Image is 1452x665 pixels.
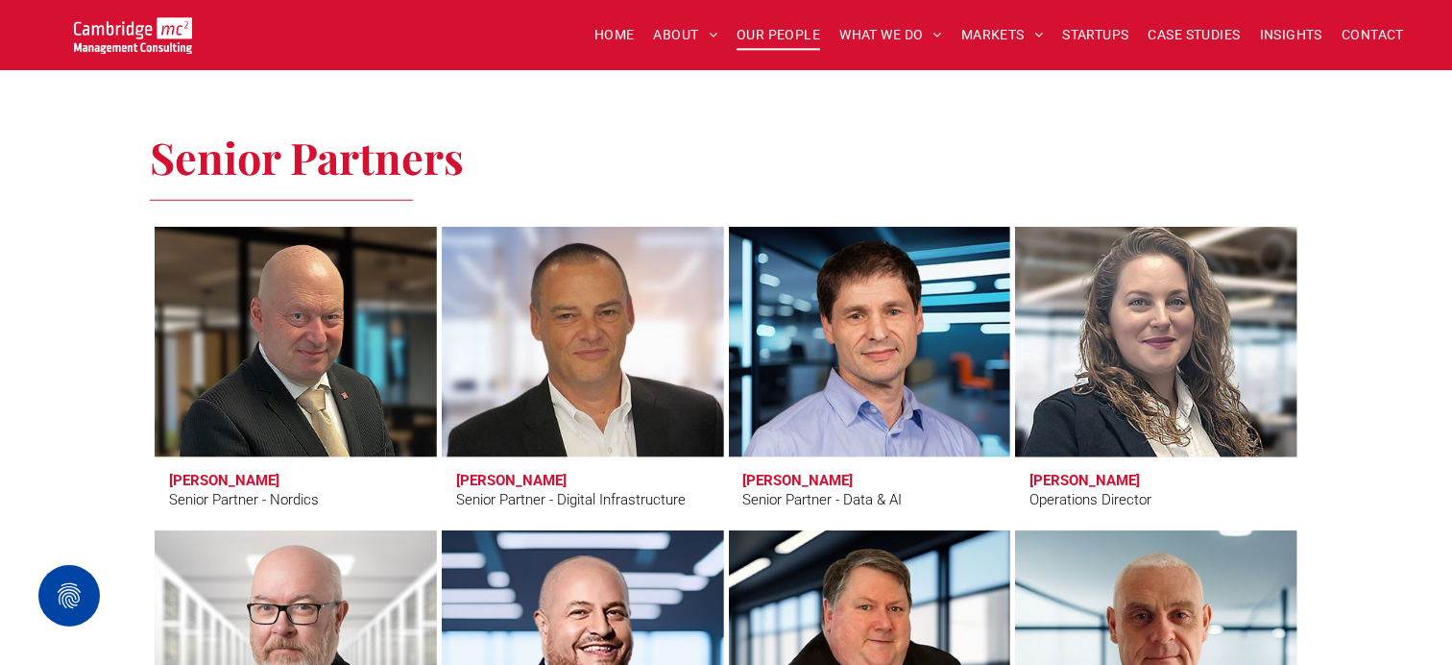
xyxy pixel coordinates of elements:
[585,20,644,50] a: HOME
[1139,20,1250,50] a: CASE STUDIES
[155,227,437,457] a: Erling Aronsveen | Senior Partner - Nordics | Cambridge Management Consulting
[830,20,952,50] a: WHAT WE DO
[169,472,279,489] h3: [PERSON_NAME]
[74,17,192,54] img: Go to Homepage
[1006,220,1305,464] a: Serena Catapano | Operations Director | Cambridge Management Consulting
[1332,20,1414,50] a: CONTACT
[743,489,903,511] div: Senior Partner - Data & AI
[456,489,686,511] div: Senior Partner - Digital Infrastructure
[150,128,464,185] span: Senior Partners
[1029,489,1151,511] div: Operations Director
[743,472,854,489] h3: [PERSON_NAME]
[169,489,319,511] div: Senior Partner - Nordics
[1029,472,1140,489] h3: [PERSON_NAME]
[1053,20,1138,50] a: STARTUPS
[952,20,1053,50] a: MARKETS
[1250,20,1332,50] a: INSIGHTS
[727,20,830,50] a: OUR PEOPLE
[644,20,728,50] a: ABOUT
[442,227,724,457] a: Digital Infrastructure | Andy Bax | Cambridge Management Consulting
[74,20,192,40] a: Your Business Transformed | Cambridge Management Consulting
[729,227,1011,457] a: Simon Brueckheimer | Senior Partner - Data & AI
[456,472,567,489] h3: [PERSON_NAME]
